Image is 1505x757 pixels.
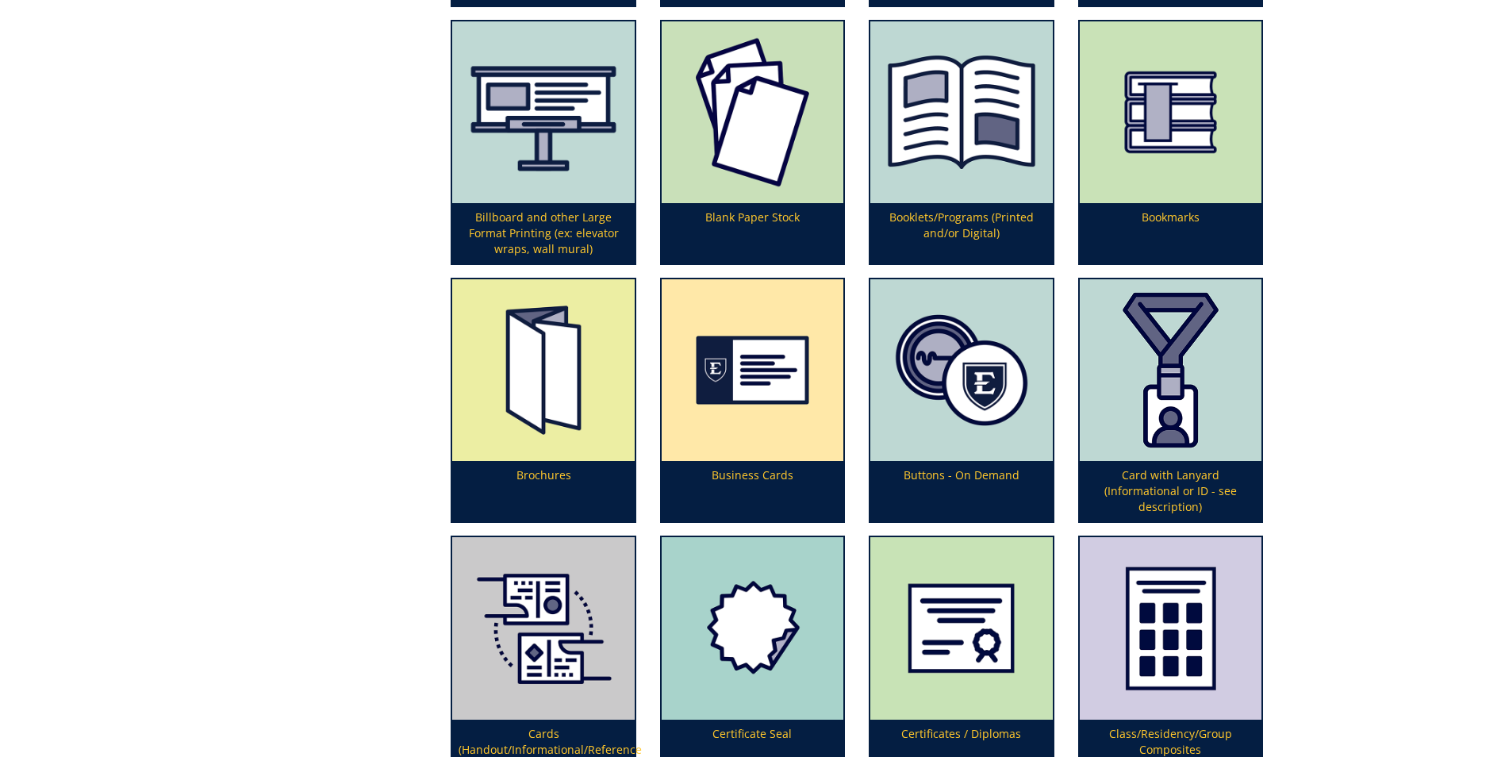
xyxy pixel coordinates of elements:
[1080,461,1261,521] p: Card with Lanyard (Informational or ID - see description)
[452,279,634,521] a: Brochures
[870,537,1052,719] img: certificates--diplomas-5a05f869a6b240.56065883.png
[870,461,1052,521] p: Buttons - On Demand
[662,461,843,521] p: Business Cards
[662,537,843,719] img: certificateseal-5a9714020dc3f7.12157616.png
[662,279,843,521] a: Business Cards
[452,21,634,203] img: canvas-5fff48368f7674.25692951.png
[1080,537,1261,719] img: class-composites-59482f17003723.28248747.png
[1080,279,1261,521] a: Card with Lanyard (Informational or ID - see description)
[1080,21,1261,263] a: Bookmarks
[662,203,843,263] p: Blank Paper Stock
[870,21,1052,263] a: Booklets/Programs (Printed and/or Digital)
[870,279,1052,461] img: buttons-6556850c435158.61892814.png
[452,537,634,719] img: index%20reference%20card%20art-5b7c246b46b985.83964793.png
[662,21,843,263] a: Blank Paper Stock
[452,461,634,521] p: Brochures
[1080,279,1261,461] img: card%20with%20lanyard-64d29bdf945cd3.52638038.png
[870,203,1052,263] p: Booklets/Programs (Printed and/or Digital)
[1080,203,1261,263] p: Bookmarks
[1080,21,1261,203] img: bookmarks-655684c13eb552.36115741.png
[870,279,1052,521] a: Buttons - On Demand
[662,21,843,203] img: blank%20paper-65568471efb8f2.36674323.png
[452,203,634,263] p: Billboard and other Large Format Printing (ex: elevator wraps, wall mural)
[452,279,634,461] img: brochures-655684ddc17079.69539308.png
[662,279,843,461] img: business%20cards-655684f769de13.42776325.png
[870,21,1052,203] img: booklet%20or%20program-655684906987b4.38035964.png
[452,21,634,263] a: Billboard and other Large Format Printing (ex: elevator wraps, wall mural)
